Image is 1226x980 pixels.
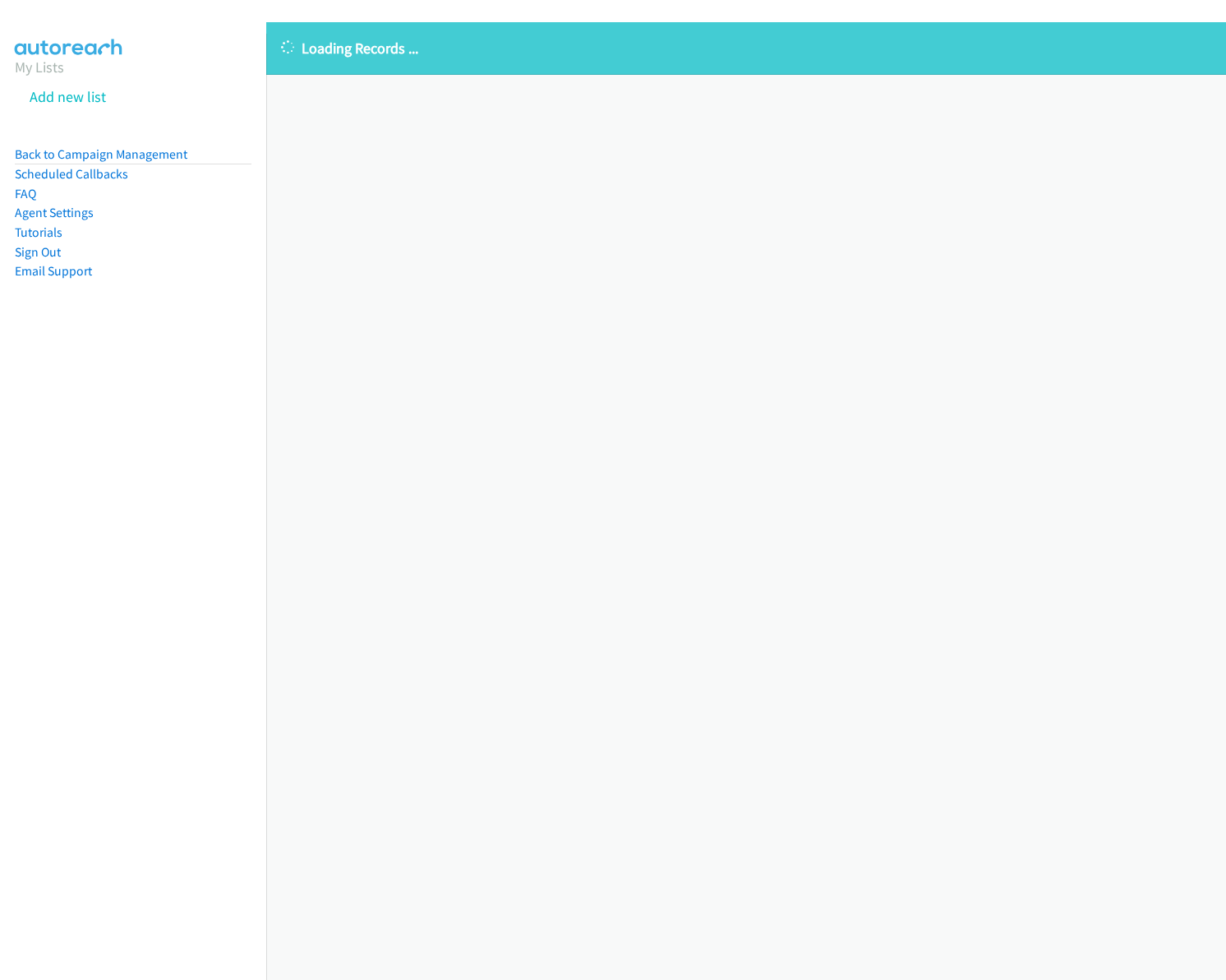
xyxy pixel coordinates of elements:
a: Scheduled Callbacks [15,166,128,182]
a: Add new list [30,87,106,106]
a: Email Support [15,263,92,279]
a: My Lists [15,58,64,76]
a: Tutorials [15,224,62,240]
a: Back to Campaign Management [15,146,187,162]
a: Agent Settings [15,205,94,220]
p: Loading Records ... [281,37,1211,59]
a: Sign Out [15,244,61,260]
a: FAQ [15,186,36,201]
